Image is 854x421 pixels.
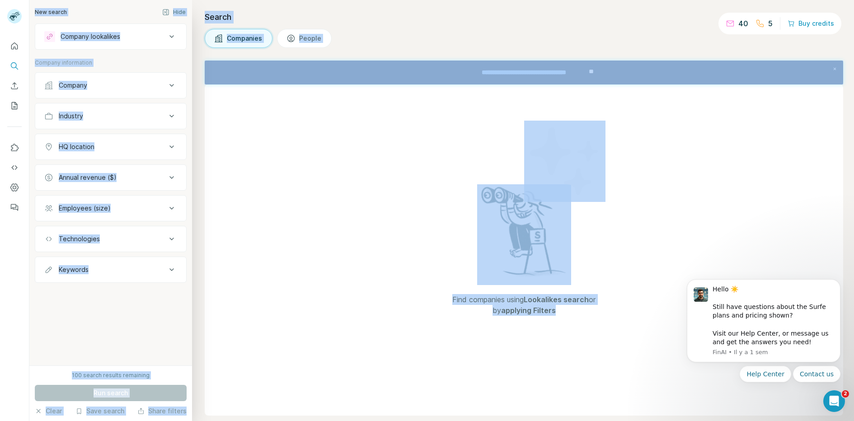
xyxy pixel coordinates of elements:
[768,18,773,29] p: 5
[59,142,94,151] div: HQ location
[7,58,22,74] button: Search
[35,105,186,127] button: Industry
[75,407,124,416] button: Save search
[35,26,186,47] button: Company lookalikes
[59,173,117,182] div: Annual revenue ($)
[501,306,556,315] span: applying Filters
[61,32,120,41] div: Company lookalikes
[477,184,571,285] img: Surfe Illustration - Woman searching with binoculars
[7,9,22,23] img: Avatar
[7,140,22,156] button: Use Surfe on LinkedIn
[7,179,22,196] button: Dashboard
[7,159,22,176] button: Use Surfe API
[524,121,605,202] img: Surfe Illustration - Stars
[72,371,150,379] div: 100 search results remaining
[59,265,89,274] div: Keywords
[7,98,22,114] button: My lists
[156,5,192,19] button: Hide
[35,228,186,250] button: Technologies
[205,11,843,23] h4: Search
[59,204,111,213] div: Employees (size)
[35,59,187,67] p: Company information
[299,34,322,43] span: People
[35,259,186,281] button: Keywords
[35,75,186,96] button: Company
[524,295,589,304] span: Lookalikes search
[823,390,845,412] iframe: Intercom live chat
[738,18,748,29] p: 40
[205,61,843,84] iframe: Banner
[35,8,67,16] div: New search
[788,17,834,30] button: Buy credits
[59,234,100,243] div: Technologies
[35,136,186,158] button: HQ location
[59,81,87,90] div: Company
[7,38,22,54] button: Quick start
[35,197,186,219] button: Employees (size)
[7,78,22,94] button: Enrich CSV
[137,407,187,416] button: Share filters
[35,407,62,416] button: Clear
[7,199,22,215] button: Feedback
[227,34,263,43] span: Companies
[673,268,854,416] iframe: Intercom notifications message
[842,390,849,398] span: 2
[35,167,186,188] button: Annual revenue ($)
[59,112,83,121] div: Industry
[443,294,605,316] span: Find companies using or by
